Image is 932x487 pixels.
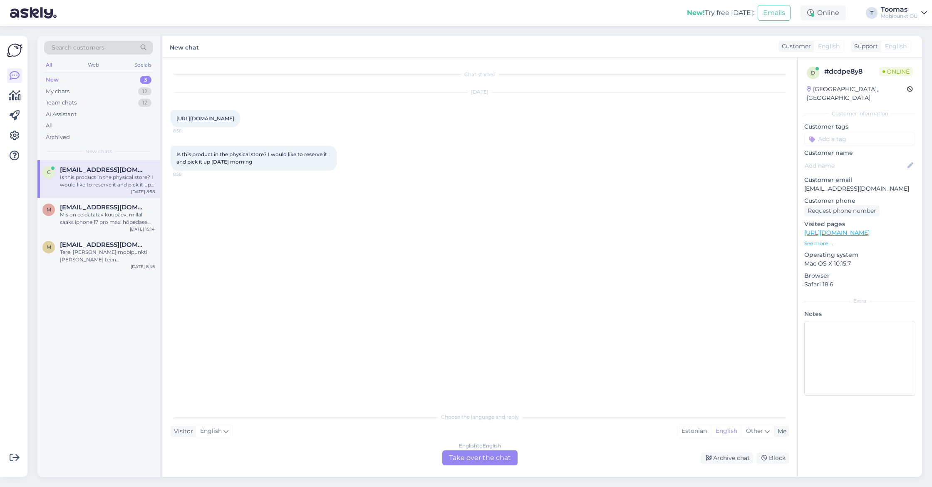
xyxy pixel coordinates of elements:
div: 12 [138,87,151,96]
div: Customer information [804,110,915,117]
span: Is this product in the physical store? I would like to reserve it and pick it up [DATE] morning [176,151,328,165]
span: M [47,244,51,250]
div: New [46,76,59,84]
span: Online [879,67,913,76]
div: Customer [778,42,811,51]
div: [DATE] [171,88,789,96]
div: My chats [46,87,69,96]
div: Chat started [171,71,789,78]
p: Mac OS X 10.15.7 [804,259,915,268]
b: New! [687,9,705,17]
div: Try free [DATE]: [687,8,754,18]
span: marleenmets55@gmail.com [60,204,146,211]
div: # dcdpe8y8 [824,67,879,77]
div: T [866,7,877,19]
button: Emails [758,5,791,21]
div: Block [756,452,789,464]
p: Customer tags [804,122,915,131]
input: Add name [805,161,906,170]
span: English [818,42,840,51]
div: [DATE] 8:46 [131,263,155,270]
p: See more ... [804,240,915,247]
div: AI Assistant [46,110,77,119]
p: Customer name [804,149,915,157]
a: ToomasMobipunkt OÜ [881,6,927,20]
p: Notes [804,310,915,318]
div: Archive chat [701,452,753,464]
span: d [811,70,815,76]
p: Customer email [804,176,915,184]
div: [GEOGRAPHIC_DATA], [GEOGRAPHIC_DATA] [807,85,907,102]
div: Me [774,427,786,436]
div: Team chats [46,99,77,107]
div: Choose the language and reply [171,413,789,421]
span: Other [746,427,763,435]
div: Online [801,5,846,20]
div: Toomas [881,6,918,13]
div: Tere, [PERSON_NAME] mobipunkti [PERSON_NAME] teen [PERSON_NAME] ostu siis kas [PERSON_NAME] toob ... [60,248,155,263]
div: English to English [459,442,501,450]
img: Askly Logo [7,42,22,58]
span: c [47,169,51,175]
div: 12 [138,99,151,107]
div: Estonian [677,425,711,437]
span: m [47,206,51,213]
div: All [44,60,54,70]
div: Support [851,42,878,51]
p: Browser [804,271,915,280]
p: Operating system [804,251,915,259]
div: All [46,122,53,130]
a: [URL][DOMAIN_NAME] [176,115,234,122]
span: 8:58 [173,171,204,177]
div: Web [86,60,101,70]
div: Archived [46,133,70,142]
div: English [711,425,741,437]
p: Customer phone [804,196,915,205]
p: Visited pages [804,220,915,229]
div: Extra [804,297,915,305]
div: Visitor [171,427,193,436]
div: Mis on eeldatatav kuupäev, millal saaks iphone 17 pro maxi hõbedase 256GB kätte? [60,211,155,226]
span: English [200,427,222,436]
span: English [885,42,907,51]
p: [EMAIL_ADDRESS][DOMAIN_NAME] [804,184,915,193]
span: Search customers [52,43,104,52]
div: Is this product in the physical store? I would like to reserve it and pick it up [DATE] morning [60,174,155,189]
div: Request phone number [804,205,880,216]
div: Mobipunkt OÜ [881,13,918,20]
div: Socials [133,60,153,70]
input: Add a tag [804,133,915,145]
div: [DATE] 15:14 [130,226,155,232]
div: [DATE] 8:58 [131,189,155,195]
span: New chats [85,148,112,155]
span: Mariliisle@gmail.com [60,241,146,248]
label: New chat [170,41,199,52]
div: 3 [140,76,151,84]
p: Safari 18.6 [804,280,915,289]
span: 8:58 [173,128,204,134]
a: [URL][DOMAIN_NAME] [804,229,870,236]
div: Take over the chat [442,450,518,465]
span: cesarzeppini@gmail.com [60,166,146,174]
